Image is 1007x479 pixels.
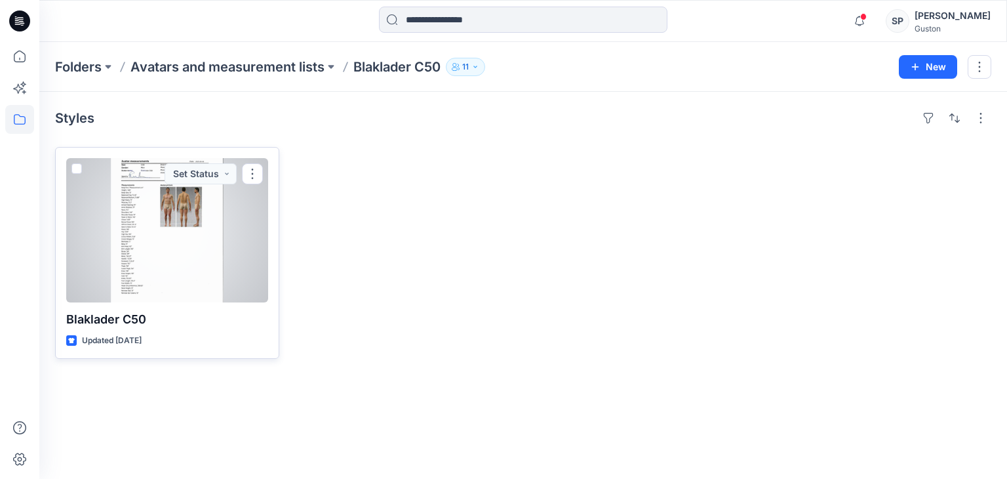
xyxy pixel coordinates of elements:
[55,110,94,126] h4: Styles
[886,9,909,33] div: SP
[55,58,102,76] a: Folders
[66,310,268,329] p: Blaklader C50
[130,58,325,76] a: Avatars and measurement lists
[915,24,991,33] div: Guston
[462,60,469,74] p: 11
[446,58,485,76] button: 11
[899,55,957,79] button: New
[66,158,268,302] a: Blaklader C50
[915,8,991,24] div: [PERSON_NAME]
[82,334,142,348] p: Updated [DATE]
[353,58,441,76] p: Blaklader C50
